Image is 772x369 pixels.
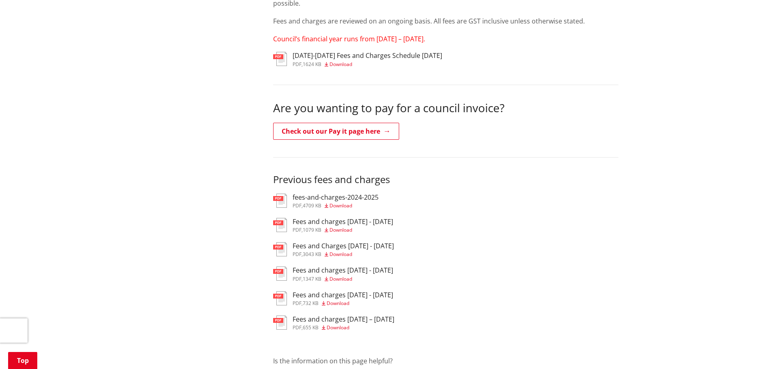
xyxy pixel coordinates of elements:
[293,325,394,330] div: ,
[303,275,321,282] span: 1347 KB
[329,275,352,282] span: Download
[329,251,352,258] span: Download
[273,291,287,305] img: document-pdf.svg
[327,324,349,331] span: Download
[293,267,393,274] h3: Fees and charges [DATE] - [DATE]
[273,316,287,330] img: document-pdf.svg
[329,61,352,68] span: Download
[303,226,321,233] span: 1079 KB
[273,194,379,208] a: fees-and-charges-2024-2025 pdf,4709 KB Download
[273,52,287,66] img: document-pdf.svg
[273,34,425,43] span: Council’s financial year runs from [DATE] – [DATE].
[273,218,393,232] a: Fees and charges [DATE] - [DATE] pdf,1079 KB Download
[273,100,505,115] span: Are you wanting to pay for a council invoice?
[293,300,302,307] span: pdf
[273,291,393,306] a: Fees and charges [DATE] - [DATE] pdf,732 KB Download
[327,300,349,307] span: Download
[273,316,394,330] a: Fees and charges [DATE] – [DATE] pdf,655 KB Download
[293,203,379,208] div: ,
[293,324,302,331] span: pdf
[293,291,393,299] h3: Fees and charges [DATE] - [DATE]
[293,226,302,233] span: pdf
[329,226,352,233] span: Download
[273,267,287,281] img: document-pdf.svg
[303,61,321,68] span: 1624 KB
[273,52,442,66] a: [DATE]-[DATE] Fees and Charges Schedule [DATE] pdf,1624 KB Download
[303,324,319,331] span: 655 KB
[329,202,352,209] span: Download
[293,277,393,282] div: ,
[8,352,37,369] a: Top
[303,202,321,209] span: 4709 KB
[273,356,618,366] p: Is the information on this page helpful?
[293,52,442,60] h3: [DATE]-[DATE] Fees and Charges Schedule [DATE]
[293,301,393,306] div: ,
[293,251,302,258] span: pdf
[293,62,442,67] div: ,
[293,242,394,250] h3: Fees and Charges [DATE] - [DATE]
[293,228,393,232] div: ,
[293,194,379,201] h3: fees-and-charges-2024-2025
[273,267,393,281] a: Fees and charges [DATE] - [DATE] pdf,1347 KB Download
[735,335,764,364] iframe: Messenger Launcher
[293,61,302,68] span: pdf
[273,16,618,26] p: Fees and charges are reviewed on an ongoing basis. All fees are GST inclusive unless otherwise st...
[293,202,302,209] span: pdf
[273,218,287,232] img: document-pdf.svg
[303,300,319,307] span: 732 KB
[273,123,399,140] a: Check out our Pay it page here
[273,194,287,208] img: document-pdf.svg
[293,316,394,323] h3: Fees and charges [DATE] – [DATE]
[293,218,393,226] h3: Fees and charges [DATE] - [DATE]
[273,174,618,186] h3: Previous fees and charges
[293,252,394,257] div: ,
[303,251,321,258] span: 3043 KB
[273,242,394,257] a: Fees and Charges [DATE] - [DATE] pdf,3043 KB Download
[293,275,302,282] span: pdf
[273,242,287,256] img: document-pdf.svg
